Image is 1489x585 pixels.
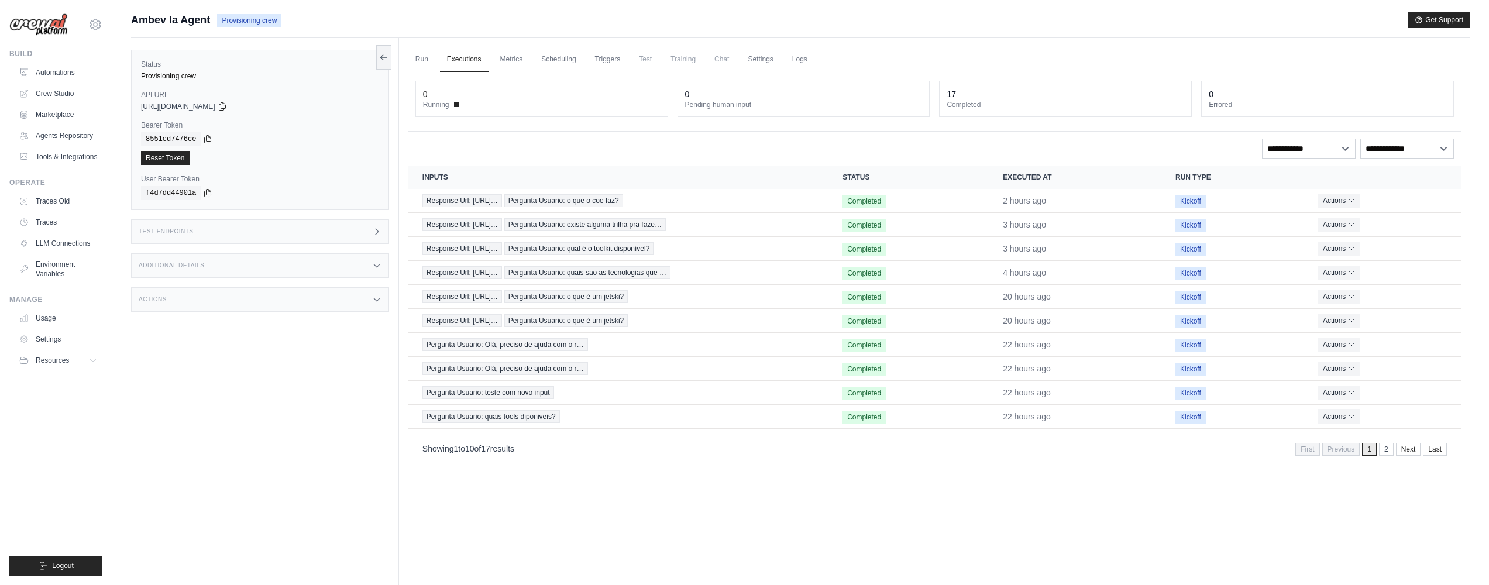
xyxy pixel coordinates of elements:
[1209,100,1446,109] dt: Errored
[408,166,1461,463] section: Crew executions table
[504,290,628,303] span: Pergunta Usuario: o que é um jetski?
[1003,388,1051,397] time: September 30, 2025 at 16:09 BST
[14,351,102,370] button: Resources
[1161,166,1304,189] th: Run Type
[707,47,736,71] span: Chat is not available until the deployment is complete
[1175,219,1206,232] span: Kickoff
[139,296,167,303] h3: Actions
[422,266,814,279] a: View execution details for Response Url
[422,290,814,303] a: View execution details for Response Url
[1318,386,1360,400] button: Actions for execution
[422,386,554,399] span: Pergunta Usuario: teste com novo input
[989,166,1161,189] th: Executed at
[842,219,886,232] span: Completed
[842,291,886,304] span: Completed
[504,194,623,207] span: Pergunta Usuario: o que o coe faz?
[141,174,379,184] label: User Bearer Token
[14,330,102,349] a: Settings
[1318,362,1360,376] button: Actions for execution
[663,47,703,71] span: Training is not available until the deployment is complete
[408,433,1461,463] nav: Pagination
[947,100,1184,109] dt: Completed
[842,243,886,256] span: Completed
[1175,267,1206,280] span: Kickoff
[454,444,459,453] span: 1
[14,309,102,328] a: Usage
[141,121,379,130] label: Bearer Token
[1322,443,1360,456] span: Previous
[440,47,489,72] a: Executions
[1003,412,1051,421] time: September 30, 2025 at 15:59 BST
[504,314,628,327] span: Pergunta Usuario: o que é um jetski?
[1175,411,1206,424] span: Kickoff
[9,178,102,187] div: Operate
[1003,340,1051,349] time: September 30, 2025 at 16:23 BST
[422,290,502,303] span: Response Url: [URL]…
[131,12,210,28] span: Ambev Ia Agent
[947,88,956,100] div: 17
[1175,339,1206,352] span: Kickoff
[217,14,281,27] span: Provisioning crew
[14,147,102,166] a: Tools & Integrations
[504,266,670,279] span: Pergunta Usuario: quais são as tecnologias que …
[1318,218,1360,232] button: Actions for execution
[1318,266,1360,280] button: Actions for execution
[1318,314,1360,328] button: Actions for execution
[1295,443,1447,456] nav: Pagination
[1209,88,1213,100] div: 0
[408,47,435,72] a: Run
[141,151,190,165] a: Reset Token
[842,363,886,376] span: Completed
[1003,316,1051,325] time: September 30, 2025 at 17:49 BST
[465,444,474,453] span: 10
[1362,443,1377,456] span: 1
[9,556,102,576] button: Logout
[481,444,490,453] span: 17
[1408,12,1470,28] button: Get Support
[422,218,814,231] a: View execution details for Response Url
[1003,268,1046,277] time: October 1, 2025 at 09:57 BST
[423,88,428,100] div: 0
[1379,443,1394,456] a: 2
[828,166,989,189] th: Status
[422,443,514,455] p: Showing to of results
[14,63,102,82] a: Automations
[141,90,379,99] label: API URL
[534,47,583,72] a: Scheduling
[14,213,102,232] a: Traces
[52,561,74,570] span: Logout
[1003,244,1046,253] time: October 1, 2025 at 10:42 BST
[504,242,654,255] span: Pergunta Usuario: qual é o toolkit disponível?
[588,47,628,72] a: Triggers
[632,47,659,71] span: Test
[422,218,502,231] span: Response Url: [URL]…
[1175,387,1206,400] span: Kickoff
[422,194,502,207] span: Response Url: [URL]…
[842,387,886,400] span: Completed
[1318,290,1360,304] button: Actions for execution
[422,338,814,351] a: View execution details for Pergunta Usuario
[493,47,530,72] a: Metrics
[422,194,814,207] a: View execution details for Response Url
[1003,364,1051,373] time: September 30, 2025 at 16:23 BST
[14,84,102,103] a: Crew Studio
[422,410,560,423] span: Pergunta Usuario: quais tools diponiveis?
[1003,292,1051,301] time: September 30, 2025 at 18:06 BST
[685,88,690,100] div: 0
[1175,315,1206,328] span: Kickoff
[141,71,379,81] div: Provisioning crew
[9,49,102,58] div: Build
[14,255,102,283] a: Environment Variables
[408,166,828,189] th: Inputs
[9,295,102,304] div: Manage
[141,132,201,146] code: 8551cd7476ce
[1003,220,1046,229] time: October 1, 2025 at 10:46 BST
[842,339,886,352] span: Completed
[9,13,68,36] img: Logo
[422,242,502,255] span: Response Url: [URL]…
[741,47,780,72] a: Settings
[1396,443,1421,456] a: Next
[785,47,814,72] a: Logs
[422,266,502,279] span: Response Url: [URL]…
[1318,194,1360,208] button: Actions for execution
